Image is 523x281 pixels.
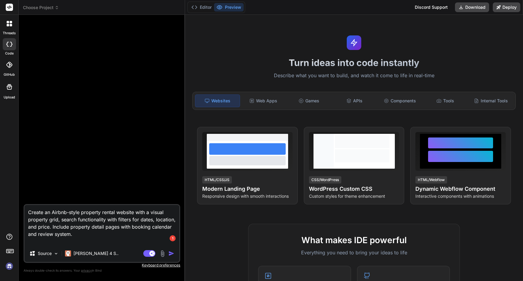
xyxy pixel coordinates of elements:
[214,3,244,12] button: Preview
[24,205,179,245] textarea: Create an Airbnb-style property rental website with a visual property grid, search functionality ...
[23,5,59,11] span: Choose Project
[258,249,450,256] p: Everything you need to bring your ideas to life
[455,2,489,12] button: Download
[4,261,15,271] img: signin
[493,2,520,12] button: Deploy
[415,185,506,193] h4: Dynamic Webflow Component
[24,263,180,268] p: Keyboard preferences
[202,176,232,183] div: HTML/CSS/JS
[168,250,174,256] img: icon
[423,94,468,107] div: Tools
[309,185,399,193] h4: WordPress Custom CSS
[287,94,331,107] div: Games
[332,94,377,107] div: APIs
[241,94,286,107] div: Web Apps
[309,193,399,199] p: Custom styles for theme enhancement
[73,250,119,256] p: [PERSON_NAME] 4 S..
[81,269,92,272] span: privacy
[202,185,293,193] h4: Modern Landing Page
[54,251,59,256] img: Pick Models
[415,193,506,199] p: Interactive components with animations
[415,176,447,183] div: HTML/Webflow
[189,72,519,80] p: Describe what you want to build, and watch it come to life in real-time
[4,72,15,77] label: GitHub
[65,250,71,256] img: Claude 4 Sonnet
[3,31,16,36] label: threads
[378,94,422,107] div: Components
[202,193,293,199] p: Responsive design with smooth interactions
[159,250,166,257] img: attachment
[5,51,14,56] label: code
[258,234,450,246] h2: What makes IDE powerful
[309,176,341,183] div: CSS/WordPress
[189,57,519,68] h1: Turn ideas into code instantly
[189,3,214,12] button: Editor
[411,2,451,12] div: Discord Support
[38,250,52,256] p: Source
[195,94,240,107] div: Websites
[469,94,513,107] div: Internal Tools
[4,95,15,100] label: Upload
[24,268,180,273] p: Always double-check its answers. Your in Bind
